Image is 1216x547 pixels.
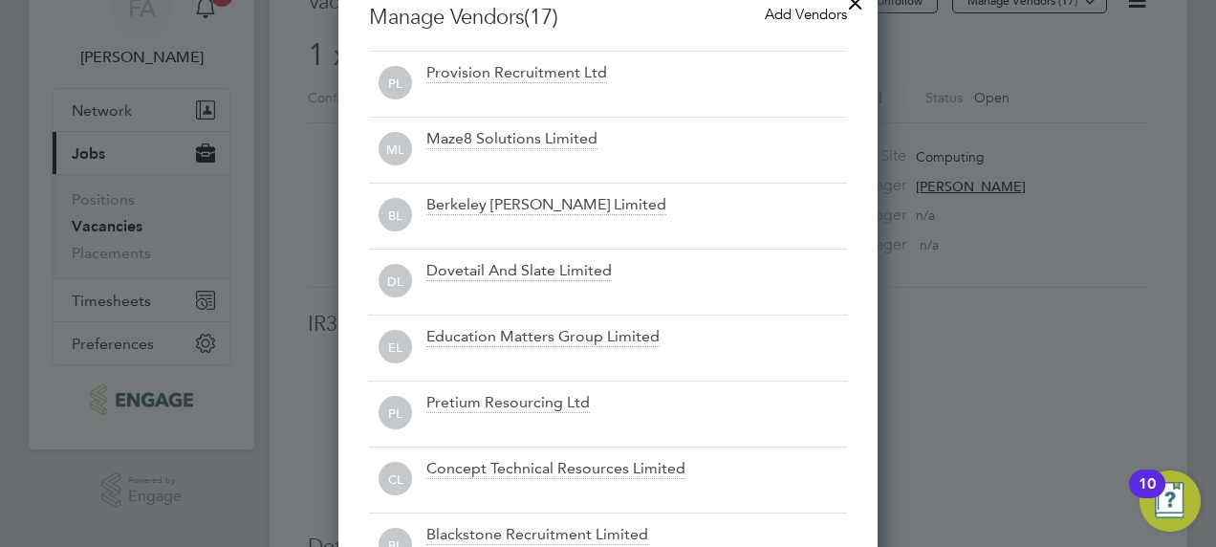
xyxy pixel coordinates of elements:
[426,393,590,414] div: Pretium Resourcing Ltd
[379,67,412,100] span: PL
[765,5,847,23] span: Add Vendors
[379,397,412,430] span: PL
[426,261,612,282] div: Dovetail And Slate Limited
[426,459,685,480] div: Concept Technical Resources Limited
[426,525,648,546] div: Blackstone Recruitment Limited
[426,129,597,150] div: Maze8 Solutions Limited
[1140,470,1201,532] button: Open Resource Center, 10 new notifications
[426,63,607,84] div: Provision Recruitment Ltd
[426,195,666,216] div: Berkeley [PERSON_NAME] Limited
[379,331,412,364] span: EL
[1139,484,1156,509] div: 10
[379,199,412,232] span: BL
[379,463,412,496] span: CL
[524,4,558,30] span: (17)
[369,4,847,32] h3: Manage Vendors
[379,265,412,298] span: DL
[426,327,660,348] div: Education Matters Group Limited
[379,133,412,166] span: ML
